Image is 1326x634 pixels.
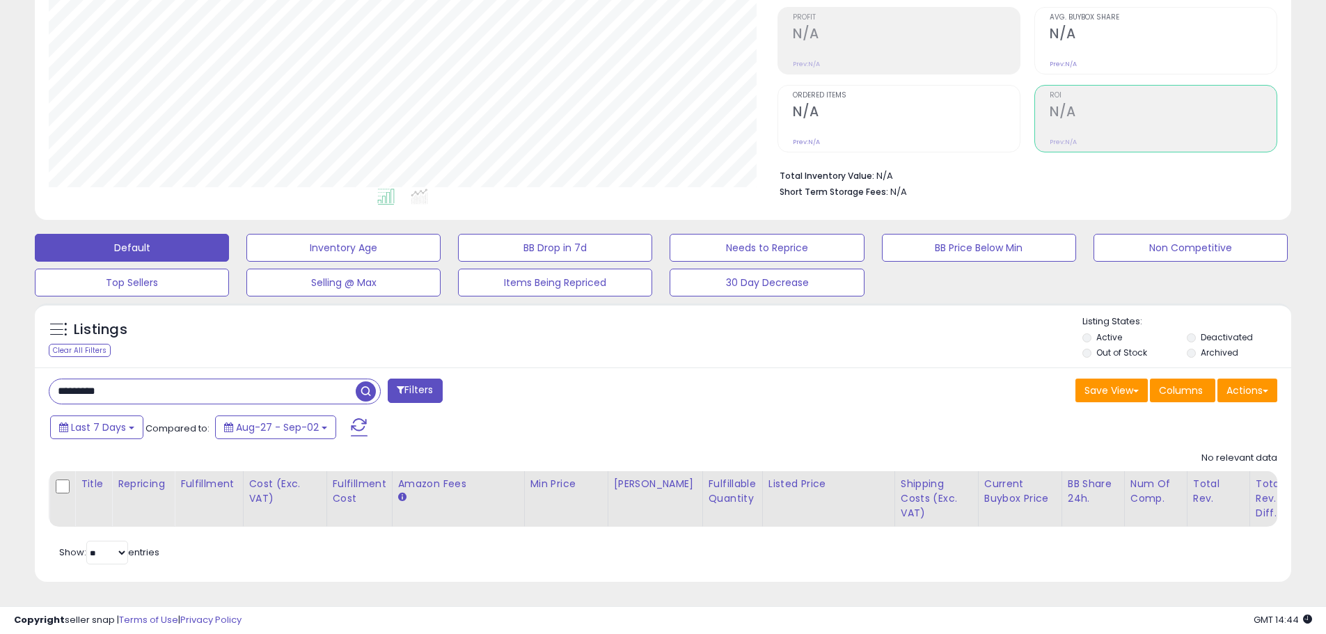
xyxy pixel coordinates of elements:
[81,477,106,491] div: Title
[984,477,1056,506] div: Current Buybox Price
[236,420,319,434] span: Aug-27 - Sep-02
[1050,26,1277,45] h2: N/A
[50,415,143,439] button: Last 7 Days
[246,269,441,296] button: Selling @ Max
[1201,347,1238,358] label: Archived
[709,477,757,506] div: Fulfillable Quantity
[1159,383,1203,397] span: Columns
[249,477,321,506] div: Cost (Exc. VAT)
[670,234,864,262] button: Needs to Reprice
[1193,477,1244,506] div: Total Rev.
[1094,234,1288,262] button: Non Competitive
[793,104,1020,122] h2: N/A
[793,26,1020,45] h2: N/A
[398,491,407,504] small: Amazon Fees.
[458,234,652,262] button: BB Drop in 7d
[180,613,242,626] a: Privacy Policy
[246,234,441,262] button: Inventory Age
[1254,613,1312,626] span: 2025-09-10 14:44 GMT
[780,166,1267,183] li: N/A
[1096,347,1147,358] label: Out of Stock
[118,477,168,491] div: Repricing
[14,614,242,627] div: seller snap | |
[530,477,602,491] div: Min Price
[35,234,229,262] button: Default
[180,477,237,491] div: Fulfillment
[35,269,229,296] button: Top Sellers
[59,546,159,559] span: Show: entries
[1201,452,1277,465] div: No relevant data
[458,269,652,296] button: Items Being Repriced
[49,344,111,357] div: Clear All Filters
[890,185,907,198] span: N/A
[145,422,210,435] span: Compared to:
[388,379,442,403] button: Filters
[793,92,1020,100] span: Ordered Items
[1256,477,1282,521] div: Total Rev. Diff.
[793,14,1020,22] span: Profit
[333,477,386,506] div: Fulfillment Cost
[614,477,697,491] div: [PERSON_NAME]
[1201,331,1253,343] label: Deactivated
[215,415,336,439] button: Aug-27 - Sep-02
[71,420,126,434] span: Last 7 Days
[670,269,864,296] button: 30 Day Decrease
[793,60,820,68] small: Prev: N/A
[882,234,1076,262] button: BB Price Below Min
[1068,477,1119,506] div: BB Share 24h.
[1096,331,1122,343] label: Active
[398,477,519,491] div: Amazon Fees
[1075,379,1148,402] button: Save View
[780,170,874,182] b: Total Inventory Value:
[1050,92,1277,100] span: ROI
[793,138,820,146] small: Prev: N/A
[1050,104,1277,122] h2: N/A
[1130,477,1181,506] div: Num of Comp.
[1217,379,1277,402] button: Actions
[780,186,888,198] b: Short Term Storage Fees:
[1050,14,1277,22] span: Avg. Buybox Share
[1082,315,1291,328] p: Listing States:
[1150,379,1215,402] button: Columns
[74,320,127,340] h5: Listings
[1050,60,1077,68] small: Prev: N/A
[901,477,972,521] div: Shipping Costs (Exc. VAT)
[768,477,889,491] div: Listed Price
[119,613,178,626] a: Terms of Use
[14,613,65,626] strong: Copyright
[1050,138,1077,146] small: Prev: N/A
